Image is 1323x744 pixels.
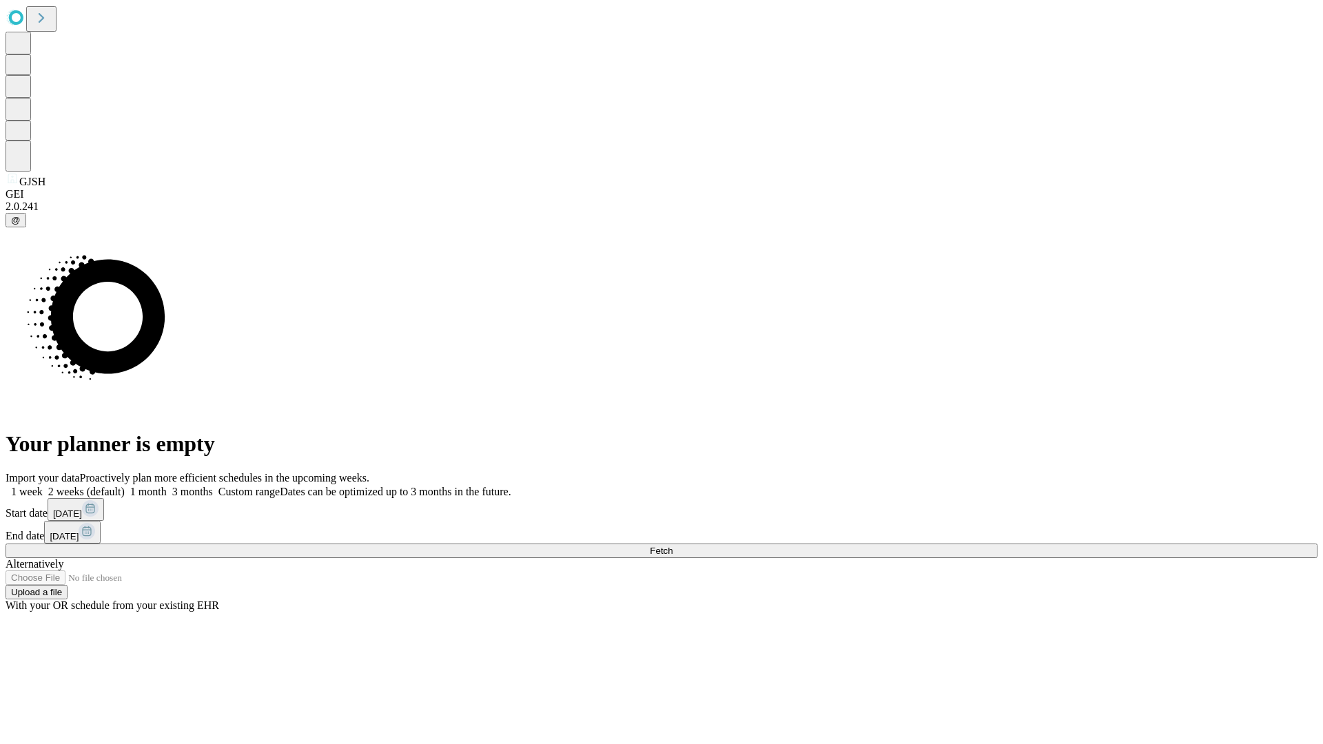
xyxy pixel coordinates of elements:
div: 2.0.241 [6,200,1317,213]
div: GEI [6,188,1317,200]
h1: Your planner is empty [6,431,1317,457]
button: Upload a file [6,585,68,599]
span: Fetch [650,546,673,556]
button: [DATE] [44,521,101,544]
span: @ [11,215,21,225]
span: 1 month [130,486,167,497]
span: Import your data [6,472,80,484]
button: @ [6,213,26,227]
span: Custom range [218,486,280,497]
span: Proactively plan more efficient schedules in the upcoming weeks. [80,472,369,484]
div: Start date [6,498,1317,521]
button: [DATE] [48,498,104,521]
span: With your OR schedule from your existing EHR [6,599,219,611]
div: End date [6,521,1317,544]
span: 1 week [11,486,43,497]
span: Alternatively [6,558,63,570]
span: [DATE] [50,531,79,541]
span: 2 weeks (default) [48,486,125,497]
span: Dates can be optimized up to 3 months in the future. [280,486,511,497]
span: 3 months [172,486,213,497]
button: Fetch [6,544,1317,558]
span: GJSH [19,176,45,187]
span: [DATE] [53,508,82,519]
